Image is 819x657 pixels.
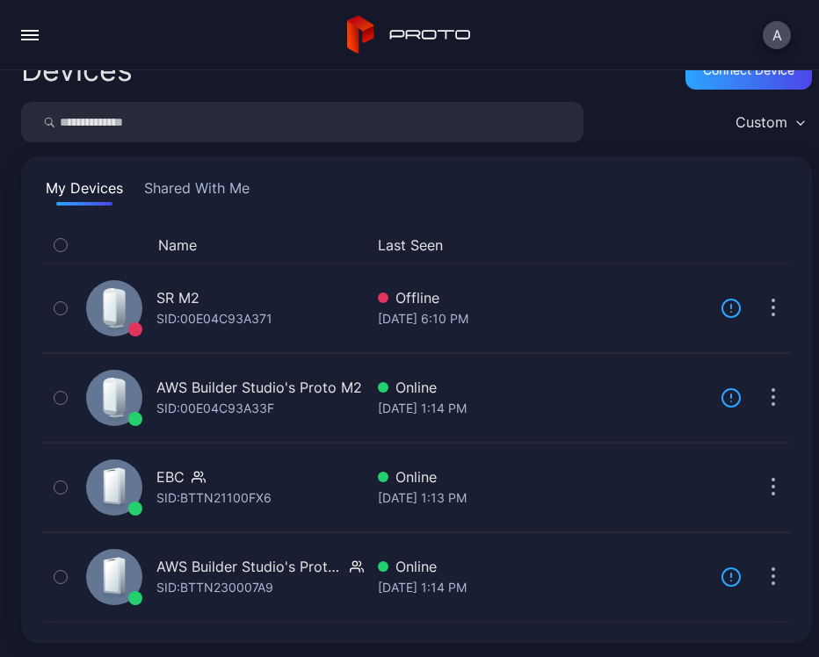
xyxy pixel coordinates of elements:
div: SR M2 [156,287,199,308]
div: Online [378,377,707,398]
div: Connect device [703,63,794,77]
button: A [763,21,791,49]
div: SID: 00E04C93A33F [156,398,274,419]
button: My Devices [42,177,127,206]
button: Connect device [685,51,812,90]
div: Online [378,556,707,577]
div: Offline [378,287,707,308]
div: [DATE] 6:10 PM [378,308,707,329]
div: SID: BTTN21100FX6 [156,487,272,509]
div: AWS Builder Studio's Proto M2 [156,377,362,398]
h2: Devices [21,54,133,86]
div: [DATE] 1:14 PM [378,577,707,598]
div: Options [756,235,791,256]
div: Update Device [714,235,735,256]
div: AWS Builder Studio's Proto Luma [156,556,343,577]
button: Shared With Me [141,177,253,206]
button: Custom [727,102,812,142]
div: EBC [156,466,185,487]
div: Online [378,466,707,487]
button: Name [158,235,197,256]
div: SID: BTTN230007A9 [156,577,273,598]
div: [DATE] 1:14 PM [378,398,707,419]
div: [DATE] 1:13 PM [378,487,707,509]
button: Last Seen [378,235,699,256]
div: Custom [736,113,787,131]
div: SID: 00E04C93A371 [156,308,272,329]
